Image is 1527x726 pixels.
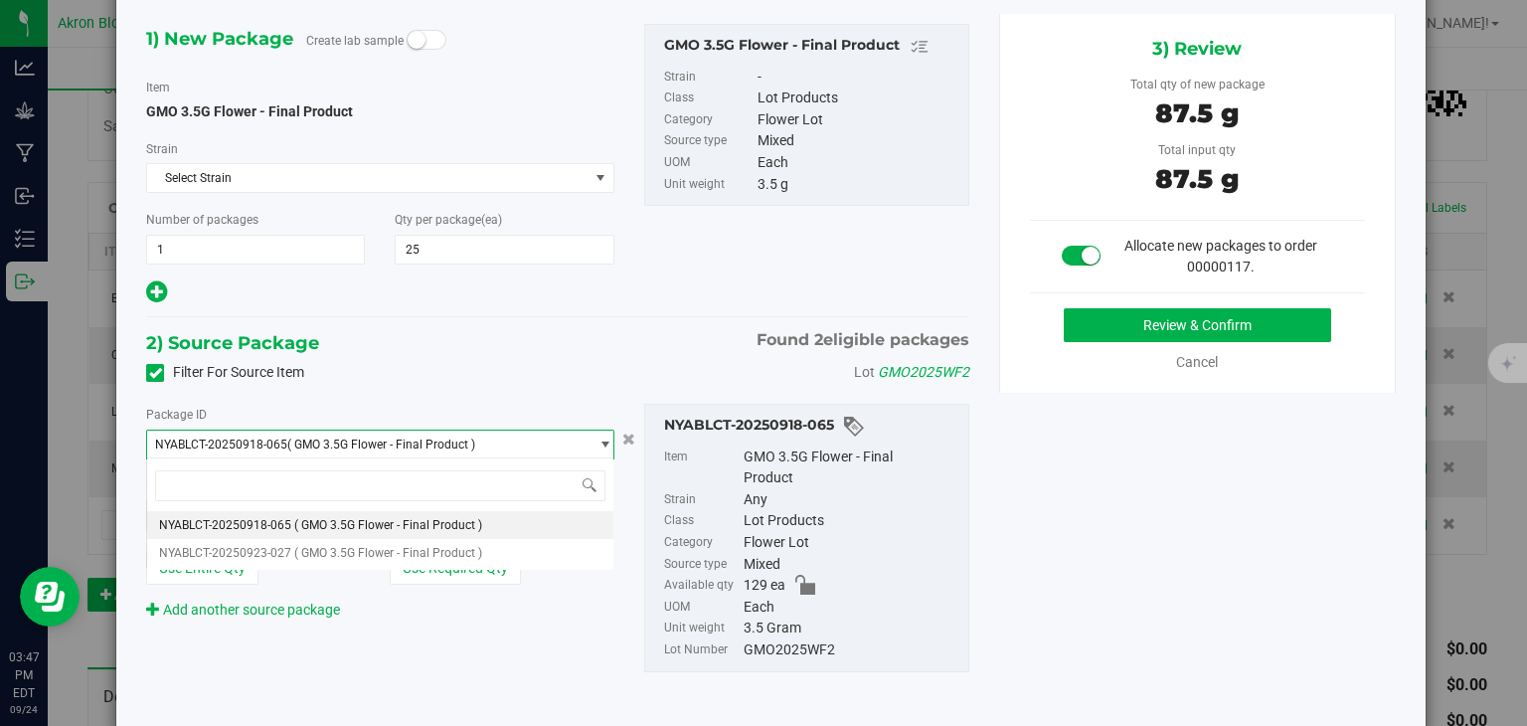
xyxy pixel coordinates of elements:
[146,328,319,358] span: 2) Source Package
[664,152,754,174] label: UOM
[757,328,969,352] span: Found eligible packages
[1155,163,1239,195] span: 87.5 g
[664,489,741,511] label: Strain
[155,438,287,452] span: NYABLCT-20250918-065
[758,109,958,131] div: Flower Lot
[306,26,404,56] label: Create lab sample
[1155,97,1239,129] span: 87.5 g
[588,431,612,458] span: select
[664,109,754,131] label: Category
[146,24,293,54] span: 1) New Package
[664,532,741,554] label: Category
[664,639,741,661] label: Lot Number
[664,510,741,532] label: Class
[146,362,304,383] label: Filter For Source Item
[744,554,958,576] div: Mixed
[758,130,958,152] div: Mixed
[395,213,502,227] span: Qty per package
[744,510,958,532] div: Lot Products
[481,213,502,227] span: (ea)
[664,88,754,109] label: Class
[588,164,612,192] span: select
[758,88,958,109] div: Lot Products
[744,447,958,489] div: GMO 3.5G Flower - Final Product
[287,438,475,452] span: ( GMO 3.5G Flower - Final Product )
[1176,354,1218,370] a: Cancel
[146,140,178,158] label: Strain
[878,364,969,380] span: GMO2025WF2
[664,618,741,639] label: Unit weight
[758,152,958,174] div: Each
[664,597,741,619] label: UOM
[664,447,741,489] label: Item
[664,130,754,152] label: Source type
[1064,308,1331,342] button: Review & Confirm
[146,408,207,422] span: Package ID
[664,67,754,89] label: Strain
[664,174,754,196] label: Unit weight
[616,425,641,454] button: Cancel button
[396,236,612,264] input: 25
[1152,34,1242,64] span: 3) Review
[146,213,258,227] span: Number of packages
[1124,238,1317,274] span: Allocate new packages to order 00000117.
[744,639,958,661] div: GMO2025WF2
[744,597,958,619] div: Each
[744,575,785,597] span: 129 ea
[664,35,958,59] div: GMO 3.5G Flower - Final Product
[146,287,167,303] span: Add new output
[147,236,364,264] input: 1
[664,554,741,576] label: Source type
[744,618,958,639] div: 3.5 Gram
[20,567,80,627] iframe: Resource center
[146,79,170,96] label: Item
[744,489,958,511] div: Any
[758,67,958,89] div: -
[758,174,958,196] div: 3.5 g
[814,330,823,349] span: 2
[664,575,741,597] label: Available qty
[1158,143,1236,157] span: Total input qty
[1130,78,1265,91] span: Total qty of new package
[146,103,353,119] span: GMO 3.5G Flower - Final Product
[854,364,875,380] span: Lot
[744,532,958,554] div: Flower Lot
[147,164,588,192] span: Select Strain
[664,415,958,439] div: NYABLCT-20250918-065
[146,602,340,618] a: Add another source package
